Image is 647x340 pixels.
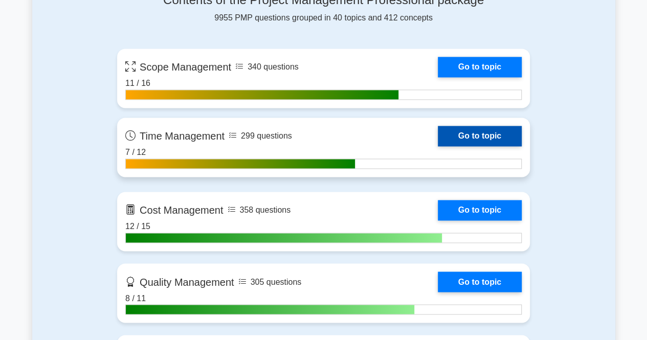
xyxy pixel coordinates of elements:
a: Go to topic [438,126,522,146]
a: Go to topic [438,200,522,220]
a: Go to topic [438,57,522,77]
a: Go to topic [438,271,522,292]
